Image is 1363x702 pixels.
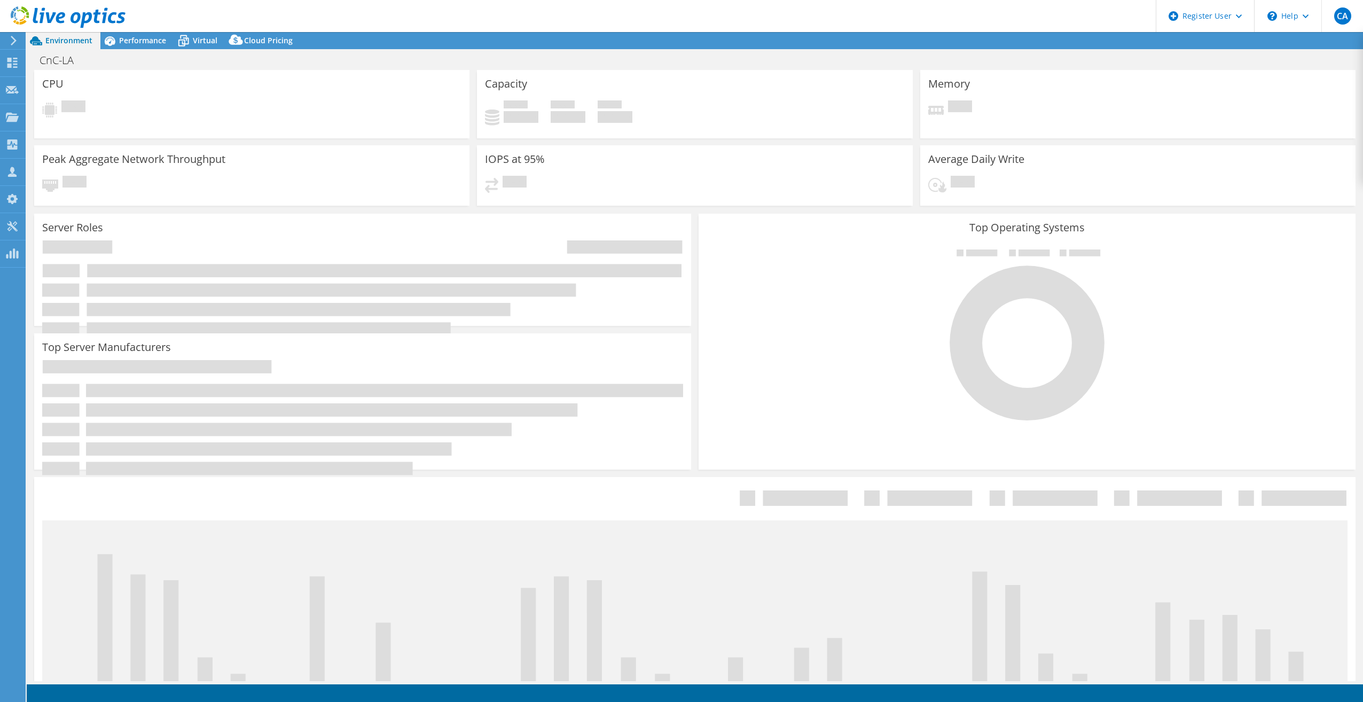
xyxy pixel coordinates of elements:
span: Pending [62,176,87,190]
h3: Peak Aggregate Network Throughput [42,153,225,165]
h4: 0 GiB [598,111,632,123]
span: Cloud Pricing [244,35,293,45]
h1: CnC-LA [35,54,90,66]
span: Total [598,100,622,111]
h4: 0 GiB [504,111,538,123]
span: CA [1334,7,1351,25]
svg: \n [1267,11,1277,21]
h3: Top Operating Systems [707,222,1348,233]
h3: Top Server Manufacturers [42,341,171,353]
h4: 0 GiB [551,111,585,123]
h3: Server Roles [42,222,103,233]
span: Used [504,100,528,111]
span: Virtual [193,35,217,45]
h3: Capacity [485,78,527,90]
span: Pending [61,100,85,115]
span: Pending [951,176,975,190]
span: Performance [119,35,166,45]
span: Environment [45,35,92,45]
span: Pending [948,100,972,115]
h3: IOPS at 95% [485,153,545,165]
h3: CPU [42,78,64,90]
span: Free [551,100,575,111]
span: Pending [503,176,527,190]
h3: Memory [928,78,970,90]
h3: Average Daily Write [928,153,1024,165]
